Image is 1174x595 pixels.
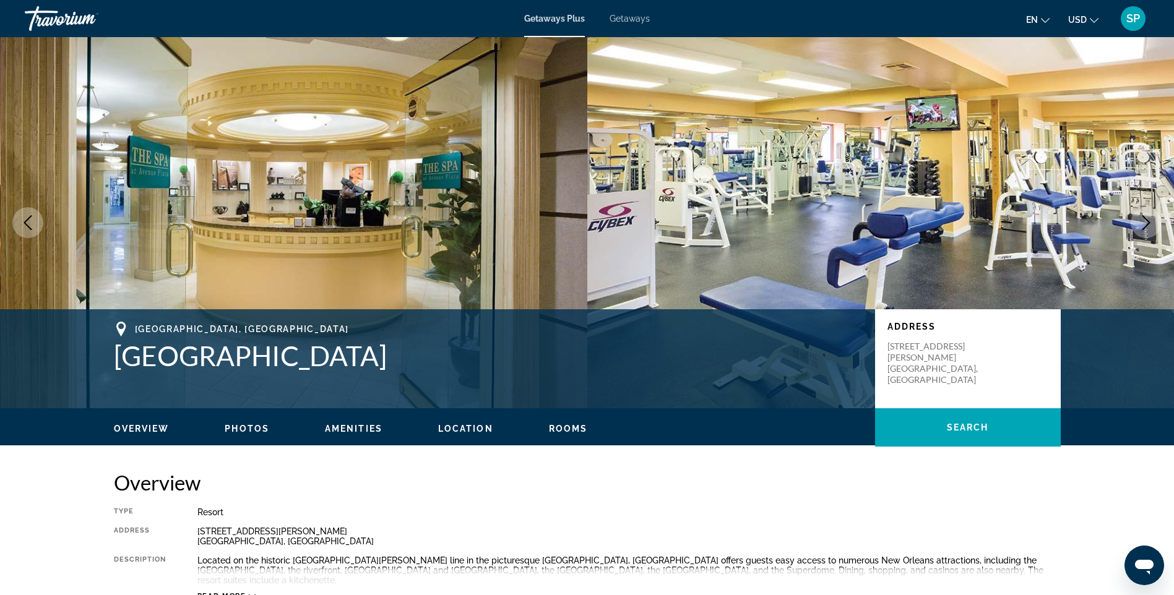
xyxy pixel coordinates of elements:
iframe: Button to launch messaging window [1124,546,1164,585]
button: Change currency [1068,11,1098,28]
span: Search [947,422,989,432]
button: Change language [1026,11,1050,28]
h2: Overview [114,470,1061,495]
div: Located on the historic [GEOGRAPHIC_DATA][PERSON_NAME] line in the picturesque [GEOGRAPHIC_DATA],... [197,555,1061,585]
button: Amenities [325,423,382,434]
span: Overview [114,424,170,434]
a: Getaways Plus [524,14,585,24]
span: Amenities [325,424,382,434]
span: Rooms [549,424,588,434]
p: [STREET_ADDRESS][PERSON_NAME] [GEOGRAPHIC_DATA], [GEOGRAPHIC_DATA] [887,341,986,385]
div: Address [114,526,166,546]
p: Address [887,322,1048,332]
button: Next image [1131,207,1162,238]
button: Search [875,408,1061,447]
div: Type [114,507,166,517]
span: Location [438,424,493,434]
button: Rooms [549,423,588,434]
div: Description [114,555,166,585]
h1: [GEOGRAPHIC_DATA] [114,340,863,372]
button: Overview [114,423,170,434]
button: Photos [225,423,269,434]
a: Getaways [610,14,650,24]
span: Photos [225,424,269,434]
span: en [1026,15,1038,25]
span: [GEOGRAPHIC_DATA], [GEOGRAPHIC_DATA] [135,324,349,334]
button: Location [438,423,493,434]
div: Resort [197,507,1061,517]
div: [STREET_ADDRESS][PERSON_NAME] [GEOGRAPHIC_DATA], [GEOGRAPHIC_DATA] [197,526,1061,546]
span: USD [1068,15,1087,25]
span: SP [1126,12,1140,25]
a: Travorium [25,2,149,35]
button: Previous image [12,207,43,238]
button: User Menu [1117,6,1149,32]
